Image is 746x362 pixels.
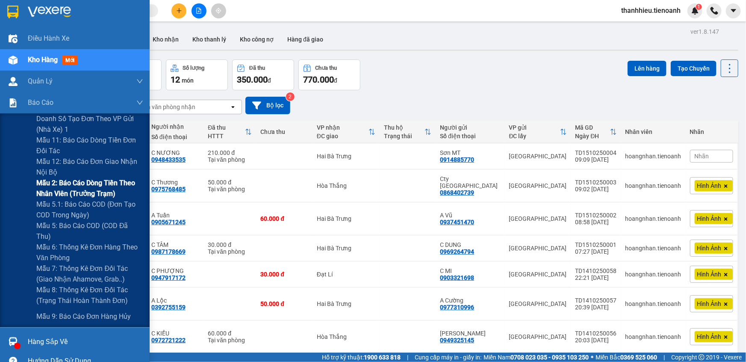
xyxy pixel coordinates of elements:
[151,304,186,311] div: 0392755159
[186,29,233,50] button: Kho thanh lý
[575,241,617,248] div: TD1510250001
[36,263,143,285] span: Mẫu 7: Thống kê đơn đối tác (Giao nhận Ahamove, Grab..)
[509,245,567,252] div: [GEOGRAPHIC_DATA]
[509,300,567,307] div: [GEOGRAPHIC_DATA]
[36,156,143,178] span: Mẫu 12: Báo cáo đơn giao nhận nội bộ
[9,77,18,86] img: warehouse-icon
[697,4,700,10] span: 1
[571,121,621,143] th: Toggle SortBy
[280,29,330,50] button: Hàng đã giao
[509,153,567,160] div: [GEOGRAPHIC_DATA]
[440,248,474,255] div: 0969264794
[171,74,180,85] span: 12
[36,285,143,306] span: Mẫu 8: Thống kê đơn đối tác (Trạng thái hoàn thành đơn)
[505,121,571,143] th: Toggle SortBy
[317,333,375,340] div: Hòa Thắng
[208,330,252,337] div: 60.000 đ
[625,245,681,252] div: hoangnhan.tienoanh
[233,29,280,50] button: Kho công nợ
[575,179,617,186] div: TD1510250003
[316,65,337,71] div: Chưa thu
[690,27,719,36] div: ver 1.8.147
[28,76,53,86] span: Quản Lý
[691,7,699,15] img: icon-new-feature
[575,304,617,311] div: 20:39 [DATE]
[575,248,617,255] div: 07:27 [DATE]
[484,353,589,362] span: Miền Nam
[625,128,681,135] div: Nhân viên
[575,186,617,193] div: 09:02 [DATE]
[260,271,308,278] div: 30.000 đ
[440,330,500,337] div: Đức Huy
[313,121,380,143] th: Toggle SortBy
[625,271,681,278] div: hoangnhan.tienoanh
[298,59,360,90] button: Chưa thu770.000đ
[208,248,252,255] div: Tại văn phòng
[7,6,18,18] img: logo-vxr
[697,300,722,308] span: Hình Ảnh
[196,8,202,14] span: file-add
[663,353,665,362] span: |
[9,56,18,65] img: warehouse-icon
[730,7,737,15] span: caret-down
[208,186,252,193] div: Tại văn phòng
[28,335,143,348] div: Hàng sắp về
[303,74,334,85] span: 770.000
[596,353,657,362] span: Miền Bắc
[208,124,245,131] div: Đã thu
[509,133,560,139] div: ĐC lấy
[625,153,681,160] div: hoangnhan.tienoanh
[286,92,295,101] sup: 2
[625,333,681,340] div: hoangnhan.tienoanh
[384,124,425,131] div: Thu hộ
[614,5,687,16] span: thanhhieu.tienoanh
[151,179,200,186] div: C Thương
[28,56,58,64] span: Kho hàng
[151,123,200,130] div: Người nhận
[9,98,18,107] img: solution-icon
[440,212,500,219] div: A Vũ
[509,215,567,222] div: [GEOGRAPHIC_DATA]
[726,3,741,18] button: caret-down
[575,219,617,226] div: 08:58 [DATE]
[208,337,252,344] div: Tại văn phòng
[151,241,200,248] div: C TÂM
[380,121,436,143] th: Toggle SortBy
[176,8,182,14] span: plus
[151,248,186,255] div: 0987178669
[36,242,143,263] span: Mẫu 6: Thống kê đơn hàng theo văn phòng
[28,97,53,108] span: Báo cáo
[151,186,186,193] div: 0975768485
[697,244,722,252] span: Hình Ảnh
[697,270,722,278] span: Hình Ảnh
[171,3,186,18] button: plus
[440,274,474,281] div: 0903321698
[151,149,200,156] div: C NƯƠNG
[440,304,474,311] div: 0977310996
[575,274,617,281] div: 22:21 [DATE]
[575,212,617,219] div: TD1510250002
[575,297,617,304] div: TD1410250057
[510,354,589,361] strong: 0708 023 035 - 0935 103 250
[36,220,143,242] span: Mẫu 5: Báo cáo COD (COD đã thu)
[237,74,268,85] span: 350.000
[151,156,186,163] div: 0948433535
[697,215,722,223] span: Hình Ảnh
[509,182,567,189] div: [GEOGRAPHIC_DATA]
[575,133,610,139] div: Ngày ĐH
[699,354,705,360] span: copyright
[440,297,500,304] div: A Cường
[151,337,186,344] div: 0972721222
[208,156,252,163] div: Tại văn phòng
[697,333,722,341] span: Hình Ảnh
[136,99,143,106] span: down
[575,149,617,156] div: TD1510250004
[182,77,194,84] span: món
[317,182,375,189] div: Hòa Thắng
[208,133,245,139] div: HTTT
[440,241,500,248] div: C DUNG
[317,300,375,307] div: Hai Bà Trưng
[591,356,593,359] span: ⚪️
[317,133,369,139] div: ĐC giao
[249,65,265,71] div: Đã thu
